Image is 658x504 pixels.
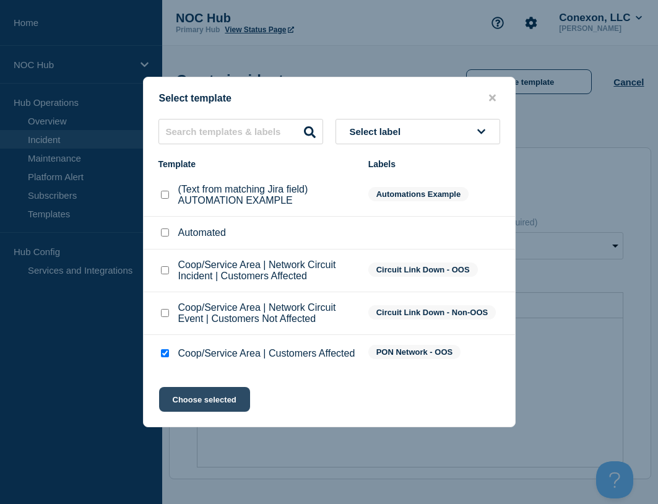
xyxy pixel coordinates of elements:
[178,259,356,282] p: Coop/Service Area | Network Circuit Incident | Customers Affected
[144,92,515,104] div: Select template
[161,349,169,357] input: Coop/Service Area | Customers Affected checkbox
[161,191,169,199] input: (Text from matching Jira field) AUTOMATION EXAMPLE checkbox
[158,159,356,169] div: Template
[350,126,406,137] span: Select label
[485,92,500,104] button: close button
[335,119,500,144] button: Select label
[161,309,169,317] input: Coop/Service Area | Network Circuit Event | Customers Not Affected checkbox
[161,228,169,237] input: Automated checkbox
[158,119,323,144] input: Search templates & labels
[161,266,169,274] input: Coop/Service Area | Network Circuit Incident | Customers Affected checkbox
[368,159,500,169] div: Labels
[368,263,478,277] span: Circuit Link Down - OOS
[368,187,469,201] span: Automations Example
[178,184,356,206] p: (Text from matching Jira field) AUTOMATION EXAMPLE
[368,345,461,359] span: PON Network - OOS
[178,302,356,324] p: Coop/Service Area | Network Circuit Event | Customers Not Affected
[368,305,496,319] span: Circuit Link Down - Non-OOS
[178,227,226,238] p: Automated
[159,387,250,412] button: Choose selected
[178,348,355,359] p: Coop/Service Area | Customers Affected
